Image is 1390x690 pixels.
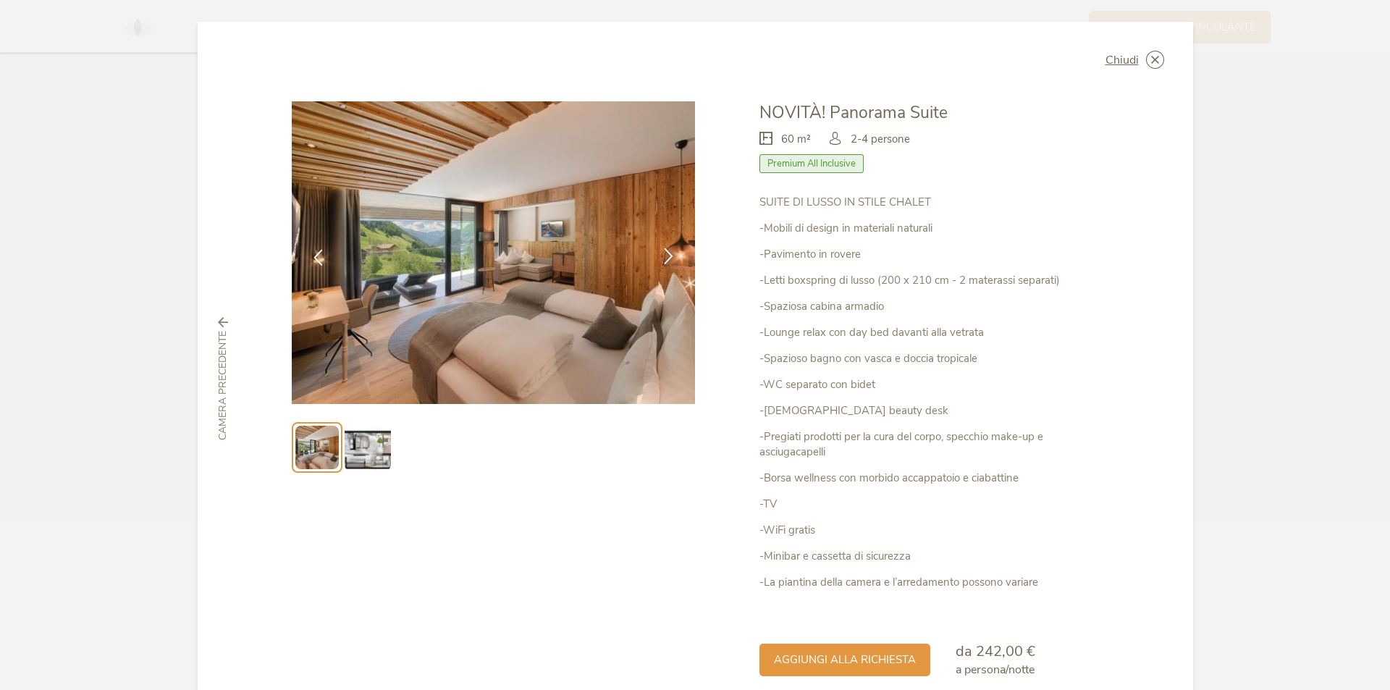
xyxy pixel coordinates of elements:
[759,325,1098,340] p: -Lounge relax con day bed davanti alla vetrata
[759,377,1098,392] p: -WC separato con bidet
[759,471,1098,486] p: -Borsa wellness con morbido accappatoio e ciabattine
[1105,54,1139,66] span: Chiudi
[759,429,1098,460] p: -Pregiati prodotti per la cura del corpo, specchio make-up e asciugacapelli
[759,195,1098,210] p: SUITE DI LUSSO IN STILE CHALET
[759,247,1098,262] p: -Pavimento in rovere
[216,331,230,440] span: Camera precedente
[759,273,1098,288] p: -Letti boxspring di lusso (200 x 210 cm - 2 materassi separati)
[759,403,1098,418] p: -[DEMOGRAPHIC_DATA] beauty desk
[759,351,1098,366] p: -Spazioso bagno con vasca e doccia tropicale
[345,424,391,471] img: Preview
[759,101,948,124] span: NOVITÀ! Panorama Suite
[759,154,864,173] span: Premium All Inclusive
[781,132,811,147] span: 60 m²
[759,221,1098,236] p: -Mobili di design in materiali naturali
[759,497,1098,512] p: -TV
[759,299,1098,314] p: -Spaziosa cabina armadio
[851,132,910,147] span: 2-4 persone
[292,101,696,404] img: NOVITÀ! Panorama Suite
[295,426,339,469] img: Preview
